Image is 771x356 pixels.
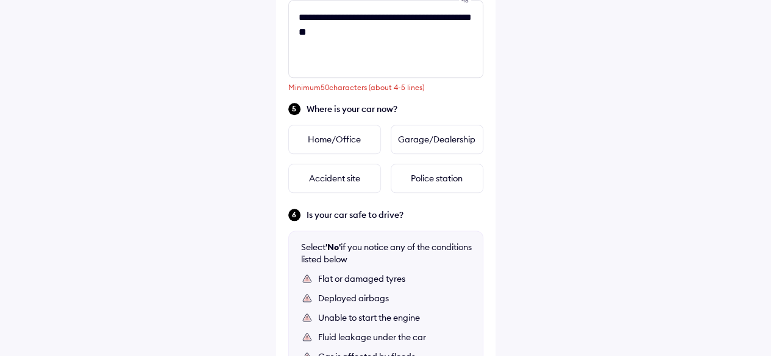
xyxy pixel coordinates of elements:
div: Deployed airbags [318,292,471,304]
div: Minimum 50 characters (about 4-5 lines) [288,83,483,92]
div: Fluid leakage under the car [318,331,471,343]
div: Home/Office [288,125,381,154]
span: Is your car safe to drive? [307,209,483,221]
div: Police station [391,164,483,193]
div: Unable to start the engine [318,312,471,324]
div: Accident site [288,164,381,193]
span: Where is your car now? [307,103,483,115]
b: 'No' [325,242,341,253]
div: Flat or damaged tyres [318,273,471,285]
div: Garage/Dealership [391,125,483,154]
div: Select if you notice any of the conditions listed below [301,241,472,265]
